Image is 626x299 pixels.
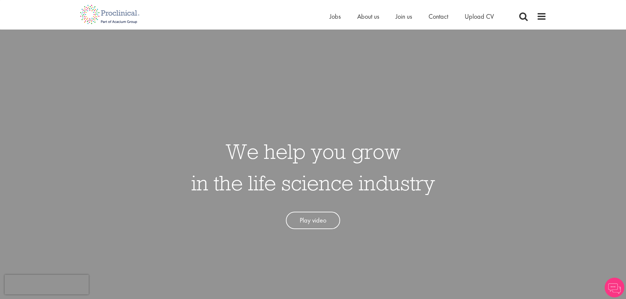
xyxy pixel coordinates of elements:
a: Contact [429,12,448,21]
img: Chatbot [605,278,624,297]
a: Upload CV [465,12,494,21]
a: Jobs [330,12,341,21]
h1: We help you grow in the life science industry [191,136,435,199]
a: Join us [396,12,412,21]
a: About us [357,12,379,21]
a: Play video [286,212,340,229]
